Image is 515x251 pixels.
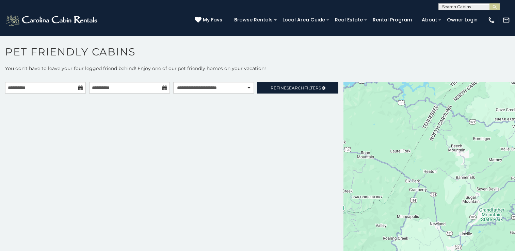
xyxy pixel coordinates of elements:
a: RefineSearchFilters [257,82,338,94]
a: My Favs [195,16,224,24]
span: Search [287,85,304,90]
img: mail-regular-white.png [502,16,510,24]
a: Real Estate [332,15,366,25]
a: Browse Rentals [231,15,276,25]
img: phone-regular-white.png [488,16,495,24]
img: White-1-2.png [5,13,99,27]
span: Refine Filters [271,85,321,90]
a: About [418,15,440,25]
a: Local Area Guide [279,15,328,25]
a: Owner Login [444,15,481,25]
span: My Favs [203,16,222,23]
a: Rental Program [369,15,415,25]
